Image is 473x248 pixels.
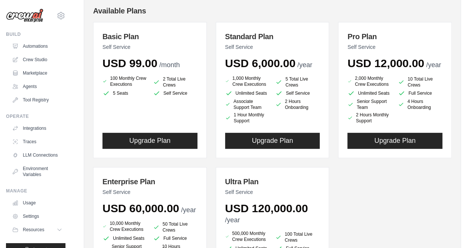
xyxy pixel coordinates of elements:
li: 2 Hours Monthly Support [347,112,392,124]
li: Unlimited Seats [225,90,270,97]
li: 50 Total Live Crews [153,221,197,233]
h3: Ultra Plan [225,176,320,187]
a: Tool Registry [9,94,65,106]
li: Full Service [398,90,442,97]
a: Integrations [9,122,65,134]
iframe: Chat Widget [436,212,473,248]
h3: Basic Plan [102,31,197,42]
h3: Pro Plan [347,31,442,42]
li: 10 Total Live Crews [398,76,442,88]
span: USD 99.00 [102,57,157,69]
a: Automations [9,40,65,52]
button: Resources [9,224,65,236]
img: Logo [6,9,43,23]
span: /year [297,61,312,69]
li: 1,000 Monthly Crew Executions [225,75,270,88]
li: 2,000 Monthly Crew Executions [347,75,392,88]
a: Crew Studio [9,54,65,66]
li: 5 Seats [102,90,147,97]
span: /year [181,206,196,214]
li: 5 Total Live Crews [275,76,320,88]
span: /year [225,216,240,224]
p: Self Service [347,43,442,51]
p: Self Service [225,188,320,196]
li: 2 Hours Onboarding [275,98,320,110]
li: Associate Support Team [225,98,270,110]
li: 10,000 Monthly Crew Executions [102,220,147,233]
li: 2 Total Live Crews [153,76,197,88]
span: USD 60,000.00 [102,202,179,214]
a: Settings [9,210,65,222]
li: Unlimited Seats [347,90,392,97]
div: Operate [6,113,65,119]
div: Manage [6,188,65,194]
li: 500,000 Monthly Crew Executions [225,230,270,243]
li: Self Service [275,90,320,97]
li: Self Service [153,90,197,97]
h3: Standard Plan [225,31,320,42]
span: Resources [23,227,44,233]
p: Self Service [225,43,320,51]
li: 1 Hour Monthly Support [225,112,270,124]
span: USD 120,000.00 [225,202,308,214]
a: Marketplace [9,67,65,79]
a: Agents [9,81,65,92]
span: /year [426,61,441,69]
h4: Available Plans [93,6,452,16]
button: Upgrade Plan [102,133,197,149]
li: 100 Total Live Crews [275,231,320,243]
li: 100 Monthly Crew Executions [102,75,147,88]
p: Self Service [102,188,197,196]
li: Full Service [153,235,197,242]
p: Self Service [102,43,197,51]
a: Environment Variables [9,163,65,180]
span: /month [159,61,180,69]
span: USD 12,000.00 [347,57,424,69]
a: Usage [9,197,65,209]
a: Traces [9,136,65,148]
li: Senior Support Team [347,98,392,110]
div: Build [6,31,65,37]
button: Upgrade Plan [347,133,442,149]
li: Unlimited Seats [102,235,147,242]
li: 4 Hours Onboarding [398,98,442,110]
h3: Enterprise Plan [102,176,197,187]
button: Upgrade Plan [225,133,320,149]
a: LLM Connections [9,149,65,161]
span: USD 6,000.00 [225,57,295,69]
